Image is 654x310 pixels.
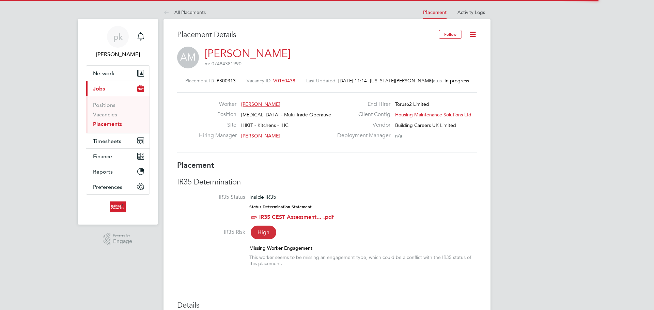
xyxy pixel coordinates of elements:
[205,61,242,67] span: m: 07484381990
[445,78,469,84] span: In progress
[113,32,123,41] span: pk
[93,111,117,118] a: Vacancies
[249,194,276,200] span: Inside IR35
[86,81,150,96] button: Jobs
[333,101,390,108] label: End Hirer
[177,194,245,201] label: IR35 Status
[86,201,150,212] a: Go to home page
[93,70,114,77] span: Network
[333,132,390,139] label: Deployment Manager
[429,78,442,84] label: Status
[306,78,336,84] label: Last Updated
[249,254,477,266] div: This worker seems to be missing an engagement type, which could be a conflict with the IR35 statu...
[93,138,121,144] span: Timesheets
[177,229,245,236] label: IR35 Risk
[86,66,150,81] button: Network
[86,26,150,59] a: pk[PERSON_NAME]
[93,85,105,92] span: Jobs
[241,112,331,118] span: [MEDICAL_DATA] - Multi Trade Operative
[395,112,471,118] span: Housing Maintenance Solutions Ltd
[241,133,280,139] span: [PERSON_NAME]
[86,164,150,179] button: Reports
[249,205,312,209] strong: Status Determination Statement
[370,78,418,84] span: [US_STATE][PERSON_NAME]
[93,153,112,160] span: Finance
[205,47,291,60] a: [PERSON_NAME]
[177,47,199,68] span: AM
[93,102,115,108] a: Positions
[395,122,456,128] span: Building Careers UK Limited
[110,201,125,212] img: buildingcareersuk-logo-retina.png
[338,78,370,84] span: [DATE] 11:14 -
[93,168,113,175] span: Reports
[439,30,462,39] button: Follow
[93,121,122,127] a: Placements
[423,10,447,15] a: Placement
[241,122,289,128] span: IHKIT - Kitchens - IHC
[199,132,236,139] label: Hiring Manager
[177,177,477,187] h3: IR35 Determination
[86,96,150,133] div: Jobs
[177,161,214,170] b: Placement
[251,226,276,239] span: High
[333,111,390,118] label: Client Config
[249,245,477,251] div: Missing Worker Engagement
[78,19,158,225] nav: Main navigation
[93,184,122,190] span: Preferences
[217,78,236,84] span: P300313
[247,78,270,84] label: Vacancy ID
[163,9,206,15] a: All Placements
[457,9,485,15] a: Activity Logs
[199,121,236,129] label: Site
[177,30,434,40] h3: Placement Details
[333,121,390,129] label: Vendor
[185,78,214,84] label: Placement ID
[104,233,133,246] a: Powered byEngage
[86,133,150,148] button: Timesheets
[86,179,150,194] button: Preferences
[241,101,280,107] span: [PERSON_NAME]
[113,233,132,239] span: Powered by
[86,50,150,59] span: patryk klimorowski
[395,101,429,107] span: Torus62 Limited
[259,214,334,220] a: IR35 CEST Assessment... .pdf
[113,239,132,244] span: Engage
[395,133,402,139] span: n/a
[273,78,295,84] span: V0160438
[199,111,236,118] label: Position
[199,101,236,108] label: Worker
[86,149,150,164] button: Finance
